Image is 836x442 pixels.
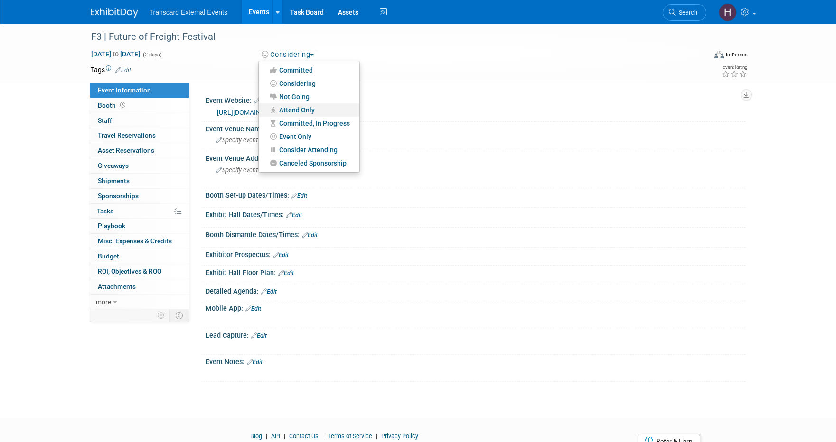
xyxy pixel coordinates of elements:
[98,267,161,275] span: ROI, Objectives & ROO
[273,252,289,258] a: Edit
[289,433,319,440] a: Contact Us
[206,266,746,278] div: Exhibit Hall Floor Plan:
[90,98,189,113] a: Booth
[206,355,746,367] div: Event Notes:
[206,284,746,296] div: Detailed Agenda:
[216,166,298,174] span: Specify event venue address
[254,98,270,104] a: Edit
[259,77,359,90] a: Considering
[91,50,141,58] span: [DATE] [DATE]
[98,177,130,184] span: Shipments
[206,93,746,106] div: Event Website:
[663,4,706,21] a: Search
[216,137,292,144] span: Specify event venue name
[90,219,189,233] a: Playbook
[90,174,189,188] a: Shipments
[206,328,746,341] div: Lead Capture:
[98,283,136,290] span: Attachments
[88,28,692,46] div: F3 | Future of Freight Festival
[98,252,119,260] span: Budget
[90,128,189,143] a: Travel Reservations
[206,248,746,260] div: Exhibitor Prospectus:
[320,433,326,440] span: |
[206,301,746,313] div: Mobile App:
[111,50,120,58] span: to
[714,51,724,58] img: Format-Inperson.png
[206,228,746,240] div: Booth Dismantle Dates/Times:
[90,113,189,128] a: Staff
[142,52,162,58] span: (2 days)
[206,122,746,134] div: Event Venue Name:
[98,237,172,245] span: Misc. Expenses & Credits
[259,157,359,170] a: Canceled Sponsorship
[650,49,748,64] div: Event Format
[90,204,189,219] a: Tasks
[250,433,262,440] a: Blog
[97,207,113,215] span: Tasks
[91,8,138,18] img: ExhibitDay
[259,117,359,130] a: Committed, In Progress
[676,9,697,16] span: Search
[90,295,189,309] a: more
[259,103,359,117] a: Attend Only
[291,193,307,199] a: Edit
[90,83,189,98] a: Event Information
[259,130,359,143] a: Event Only
[381,433,418,440] a: Privacy Policy
[91,65,131,74] td: Tags
[271,433,280,440] a: API
[259,90,359,103] a: Not Going
[245,305,261,312] a: Edit
[169,309,189,322] td: Toggle Event Tabs
[115,67,131,74] a: Edit
[98,192,139,200] span: Sponsorships
[259,64,359,77] a: Committed
[90,249,189,264] a: Budget
[725,51,748,58] div: In-Person
[217,109,284,116] a: [URL][DOMAIN_NAME]
[374,433,380,440] span: |
[258,50,318,60] button: Considering
[719,3,737,21] img: Haille Dinger
[90,279,189,294] a: Attachments
[98,86,151,94] span: Event Information
[206,208,746,220] div: Exhibit Hall Dates/Times:
[98,117,112,124] span: Staff
[328,433,372,440] a: Terms of Service
[98,101,127,109] span: Booth
[261,288,277,295] a: Edit
[251,332,267,339] a: Edit
[247,359,263,366] a: Edit
[302,232,318,239] a: Edit
[278,270,294,276] a: Edit
[263,433,270,440] span: |
[96,298,111,305] span: more
[206,151,746,163] div: Event Venue Address:
[98,131,156,139] span: Travel Reservations
[98,147,154,154] span: Asset Reservations
[90,189,189,203] a: Sponsorships
[118,101,127,109] span: Booth not reserved yet
[259,143,359,157] a: Consider Attending
[282,433,288,440] span: |
[90,234,189,249] a: Misc. Expenses & Credits
[90,264,189,279] a: ROI, Objectives & ROO
[90,158,189,173] a: Giveaways
[286,212,302,219] a: Edit
[206,188,746,201] div: Booth Set-up Dates/Times:
[90,143,189,158] a: Asset Reservations
[150,9,227,16] span: Transcard External Events
[98,222,125,230] span: Playbook
[153,309,170,322] td: Personalize Event Tab Strip
[98,162,129,169] span: Giveaways
[722,65,747,70] div: Event Rating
